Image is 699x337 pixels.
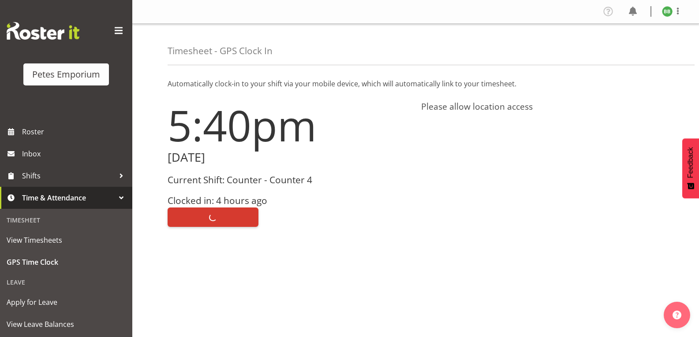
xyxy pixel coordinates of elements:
a: View Leave Balances [2,313,130,335]
span: View Timesheets [7,233,126,247]
h3: Clocked in: 4 hours ago [168,196,411,206]
div: Leave [2,273,130,291]
span: Time & Attendance [22,191,115,204]
h4: Please allow location access [421,101,664,112]
span: Apply for Leave [7,296,126,309]
img: beena-bist9974.jpg [662,6,673,17]
span: View Leave Balances [7,318,126,331]
span: GPS Time Clock [7,256,126,269]
p: Automatically clock-in to your shift via your mobile device, which will automatically link to you... [168,78,664,89]
span: Roster [22,125,128,138]
button: Feedback - Show survey [682,138,699,198]
span: Feedback [687,147,695,178]
div: Timesheet [2,211,130,229]
h3: Current Shift: Counter - Counter 4 [168,175,411,185]
a: Apply for Leave [2,291,130,313]
h4: Timesheet - GPS Clock In [168,46,273,56]
img: help-xxl-2.png [673,311,681,319]
h2: [DATE] [168,151,411,164]
img: Rosterit website logo [7,22,79,40]
div: Petes Emporium [32,68,100,81]
h1: 5:40pm [168,101,411,149]
a: View Timesheets [2,229,130,251]
span: Inbox [22,147,128,160]
span: Shifts [22,169,115,182]
a: GPS Time Clock [2,251,130,273]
